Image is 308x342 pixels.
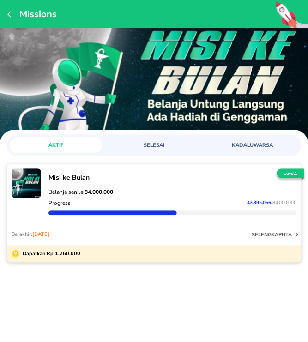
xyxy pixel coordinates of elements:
[12,168,41,198] img: mission-22409
[85,188,113,196] strong: 84.000.000
[7,134,301,153] div: loyalty mission tabs
[48,199,71,207] p: Progress
[275,170,306,177] p: Level 1
[206,137,298,153] a: KADALUWARSA
[10,137,102,153] a: AKTIF
[252,231,292,238] p: selengkapnya
[108,137,200,153] a: SELESAI
[15,142,97,149] span: AKTIF
[271,199,296,206] span: / 84.000.000
[19,250,80,258] p: Dapatkan Rp 1.260.000
[15,8,57,20] p: Missions
[252,230,301,239] button: selengkapnya
[32,231,49,238] span: [DATE]
[247,199,271,206] span: 43.395.056
[211,142,293,149] span: KADALUWARSA
[12,231,49,238] p: Berakhir:
[48,173,296,182] p: Misi ke Bulan
[48,188,113,196] span: Belanja senilai
[113,142,194,149] span: SELESAI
